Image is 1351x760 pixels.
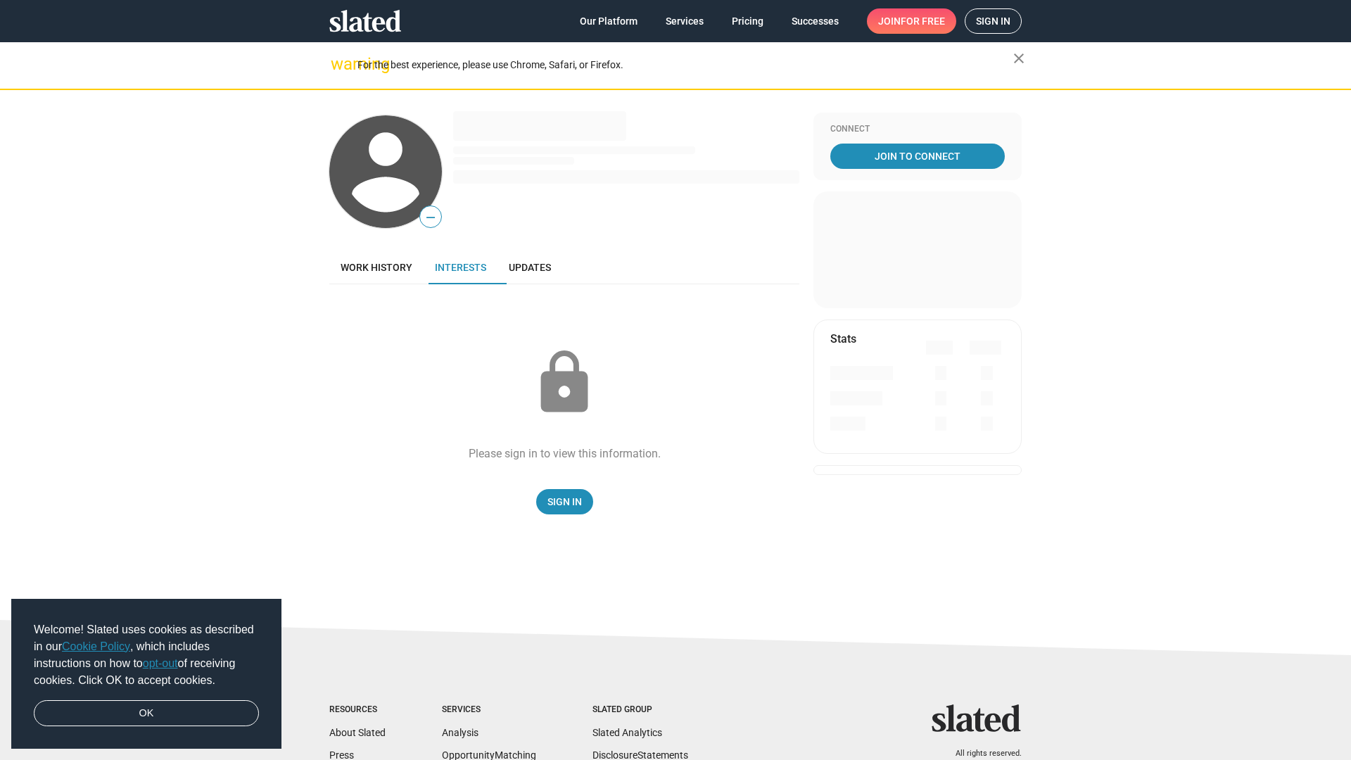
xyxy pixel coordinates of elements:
mat-card-title: Stats [830,331,856,346]
mat-icon: close [1010,50,1027,67]
a: Interests [424,251,497,284]
a: Slated Analytics [592,727,662,738]
span: Pricing [732,8,763,34]
a: Cookie Policy [62,640,130,652]
a: About Slated [329,727,386,738]
a: Pricing [721,8,775,34]
a: Successes [780,8,850,34]
div: Please sign in to view this information. [469,446,661,461]
div: Services [442,704,536,716]
span: Interests [435,262,486,273]
mat-icon: lock [529,348,600,418]
a: Sign in [965,8,1022,34]
a: Joinfor free [867,8,956,34]
a: dismiss cookie message [34,700,259,727]
span: Sign In [547,489,582,514]
a: Updates [497,251,562,284]
span: Work history [341,262,412,273]
div: For the best experience, please use Chrome, Safari, or Firefox. [357,56,1013,75]
div: Resources [329,704,386,716]
div: Connect [830,124,1005,135]
a: Our Platform [569,8,649,34]
a: Work history [329,251,424,284]
a: opt-out [143,657,178,669]
span: Our Platform [580,8,638,34]
a: Sign In [536,489,593,514]
span: Successes [792,8,839,34]
span: Welcome! Slated uses cookies as described in our , which includes instructions on how to of recei... [34,621,259,689]
span: Join To Connect [833,144,1002,169]
a: Join To Connect [830,144,1005,169]
span: for free [901,8,945,34]
span: Join [878,8,945,34]
span: Updates [509,262,551,273]
span: Sign in [976,9,1010,33]
a: Services [654,8,715,34]
mat-icon: warning [331,56,348,72]
div: cookieconsent [11,599,281,749]
span: — [420,208,441,227]
span: Services [666,8,704,34]
a: Analysis [442,727,478,738]
div: Slated Group [592,704,688,716]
